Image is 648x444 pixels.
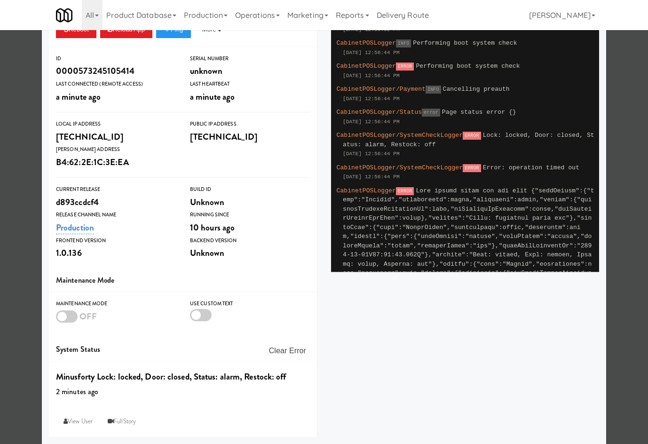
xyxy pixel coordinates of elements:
[190,210,310,220] div: Running Since
[343,50,400,55] span: [DATE] 12:56:44 PM
[337,164,463,171] span: CabinetPOSLogger/SystemCheckLogger
[190,299,310,309] div: Use Custom Text
[463,132,481,140] span: ERROR
[56,369,310,385] div: Minusforty Lock: locked, Door: closed, Status: alarm, Restock: off
[56,386,98,397] span: 2 minutes ago
[56,154,176,170] div: B4:62:2E:1C:3E:EA
[337,40,396,47] span: CabinetPOSLogger
[56,245,176,261] div: 1.0.136
[413,40,517,47] span: Performing boot system check
[422,109,440,117] span: error
[343,187,594,387] span: Lore ipsumd sitam con adi elit {"seddOeiusm":{"temp":"Incidid","utlaboreetd":magna,"aliquaeni":ad...
[396,40,411,48] span: INFO
[343,132,594,148] span: Lock: locked, Door: closed, Status: alarm, Restock: off
[416,63,520,70] span: Performing boot system check
[337,109,422,116] span: CabinetPOSLogger/Status
[56,54,176,63] div: ID
[337,132,463,139] span: CabinetPOSLogger/SystemCheckLogger
[343,151,400,157] span: [DATE] 12:56:44 PM
[56,129,176,145] div: [TECHNICAL_ID]
[56,90,101,103] span: a minute ago
[56,210,176,220] div: Release Channel Name
[190,129,310,145] div: [TECHNICAL_ID]
[190,185,310,194] div: Build Id
[56,63,176,79] div: 0000573245105414
[190,221,235,234] span: 10 hours ago
[56,344,100,355] span: System Status
[56,119,176,129] div: Local IP Address
[483,164,579,171] span: Error: operation timed out
[190,79,310,89] div: Last Heartbeat
[463,164,481,172] span: ERROR
[56,79,176,89] div: Last Connected (Remote Access)
[56,221,94,234] a: Production
[190,236,310,246] div: Backend Version
[337,187,396,194] span: CabinetPOSLogger
[337,86,426,93] span: CabinetPOSLogger/Payment
[56,145,176,154] div: [PERSON_NAME] Address
[337,63,396,70] span: CabinetPOSLogger
[343,73,400,79] span: [DATE] 12:56:44 PM
[56,185,176,194] div: Current Release
[190,90,235,103] span: a minute ago
[190,63,310,79] div: unknown
[396,63,414,71] span: ERROR
[79,310,97,323] span: OFF
[56,7,72,24] img: Micromart
[100,413,143,430] a: FullStory
[343,174,400,180] span: [DATE] 12:56:44 PM
[56,275,115,285] span: Maintenance Mode
[56,194,176,210] div: d893ccdcf4
[343,119,400,125] span: [DATE] 12:56:44 PM
[56,413,100,430] a: View User
[443,86,510,93] span: Cancelling preauth
[343,27,400,32] span: [DATE] 12:56:52 PM
[190,119,310,129] div: Public IP Address
[396,187,414,195] span: ERROR
[442,109,516,116] span: Page status error {}
[343,96,400,102] span: [DATE] 12:56:44 PM
[190,194,310,210] div: Unknown
[56,236,176,246] div: Frontend Version
[265,342,310,359] button: Clear Error
[56,299,176,309] div: Maintenance Mode
[426,86,441,94] span: INFO
[190,245,310,261] div: Unknown
[190,54,310,63] div: Serial Number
